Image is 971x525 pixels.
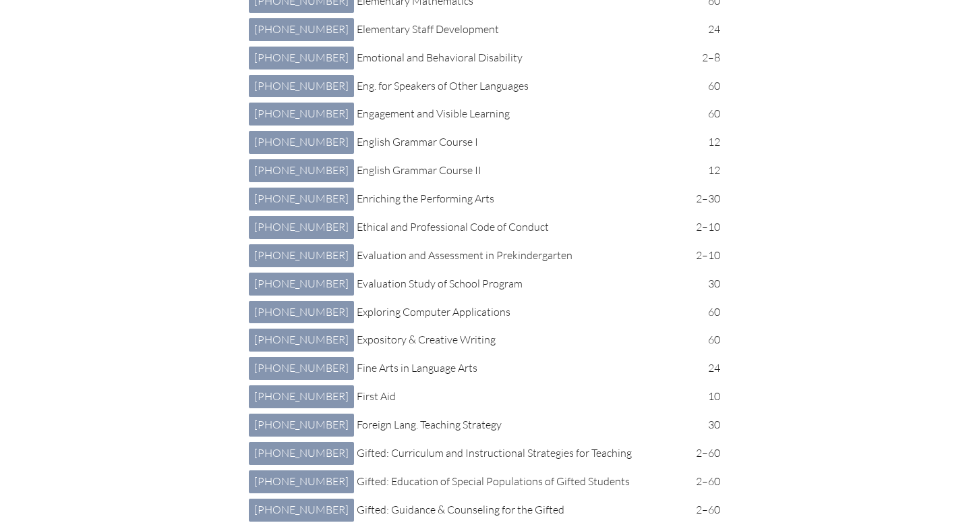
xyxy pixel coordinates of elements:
[249,357,354,380] a: [PHONE_NUMBER]
[357,388,681,406] p: First Aid
[357,360,681,377] p: Fine Arts in Language Arts
[357,49,681,67] p: Emotional and Behavioral Disability
[249,75,354,98] a: [PHONE_NUMBER]
[249,414,354,437] a: [PHONE_NUMBER]
[357,304,681,321] p: Exploring Computer Applications
[249,244,354,267] a: [PHONE_NUMBER]
[357,162,681,179] p: English Grammar Course II
[249,188,354,211] a: [PHONE_NUMBER]
[357,190,681,208] p: Enriching the Performing Arts
[357,78,681,95] p: Eng. for Speakers of Other Languages
[249,301,354,324] a: [PHONE_NUMBER]
[692,49,720,67] p: 2–8
[249,329,354,352] a: [PHONE_NUMBER]
[692,190,720,208] p: 2–30
[692,331,720,349] p: 60
[692,247,720,265] p: 2–10
[357,473,681,491] p: Gifted: Education of Special Populations of Gifted Students
[357,416,681,434] p: Foreign Lang. Teaching Strategy
[357,105,681,123] p: Engagement and Visible Learning
[692,416,720,434] p: 30
[249,470,354,493] a: [PHONE_NUMBER]
[249,131,354,154] a: [PHONE_NUMBER]
[249,442,354,465] a: [PHONE_NUMBER]
[357,331,681,349] p: Expository & Creative Writing
[357,247,681,265] p: Evaluation and Assessment in Prekindergarten
[249,385,354,408] a: [PHONE_NUMBER]
[357,275,681,293] p: Evaluation Study of School Program
[692,445,720,462] p: 2–60
[249,273,354,296] a: [PHONE_NUMBER]
[249,216,354,239] a: [PHONE_NUMBER]
[692,162,720,179] p: 12
[692,21,720,38] p: 24
[692,105,720,123] p: 60
[357,219,681,236] p: Ethical and Professional Code of Conduct
[357,445,681,462] p: Gifted: Curriculum and Instructional Strategies for Teaching
[692,473,720,491] p: 2–60
[692,78,720,95] p: 60
[357,501,681,519] p: Gifted: Guidance & Counseling for the Gifted
[692,360,720,377] p: 24
[249,103,354,126] a: [PHONE_NUMBER]
[692,134,720,151] p: 12
[692,304,720,321] p: 60
[692,219,720,236] p: 2–10
[357,134,681,151] p: English Grammar Course I
[692,275,720,293] p: 30
[249,159,354,182] a: [PHONE_NUMBER]
[249,499,354,522] a: [PHONE_NUMBER]
[249,18,354,41] a: [PHONE_NUMBER]
[692,501,720,519] p: 2–60
[357,21,681,38] p: Elementary Staff Development
[692,388,720,406] p: 10
[249,47,354,70] a: [PHONE_NUMBER]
